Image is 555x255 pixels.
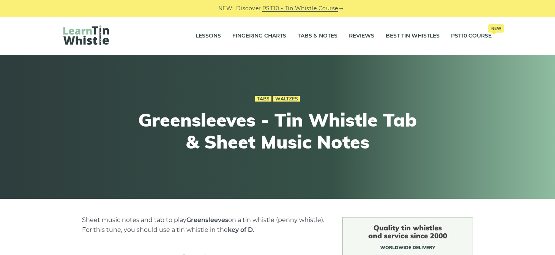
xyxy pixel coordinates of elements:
[186,216,228,224] strong: Greensleeves
[386,27,440,45] a: Best Tin Whistles
[349,27,374,45] a: Reviews
[196,27,221,45] a: Lessons
[255,96,271,102] a: Tabs
[273,96,300,102] a: Waltzes
[451,27,492,45] a: PST10 CourseNew
[298,27,337,45] a: Tabs & Notes
[138,109,417,153] h1: Greensleeves - Tin Whistle Tab & Sheet Music Notes
[232,27,286,45] a: Fingering Charts
[82,215,324,235] p: Sheet music notes and tab to play on a tin whistle (penny whistle). For this tune, you should use...
[228,226,253,233] strong: key of D
[488,24,504,33] span: New
[63,25,109,45] img: LearnTinWhistle.com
